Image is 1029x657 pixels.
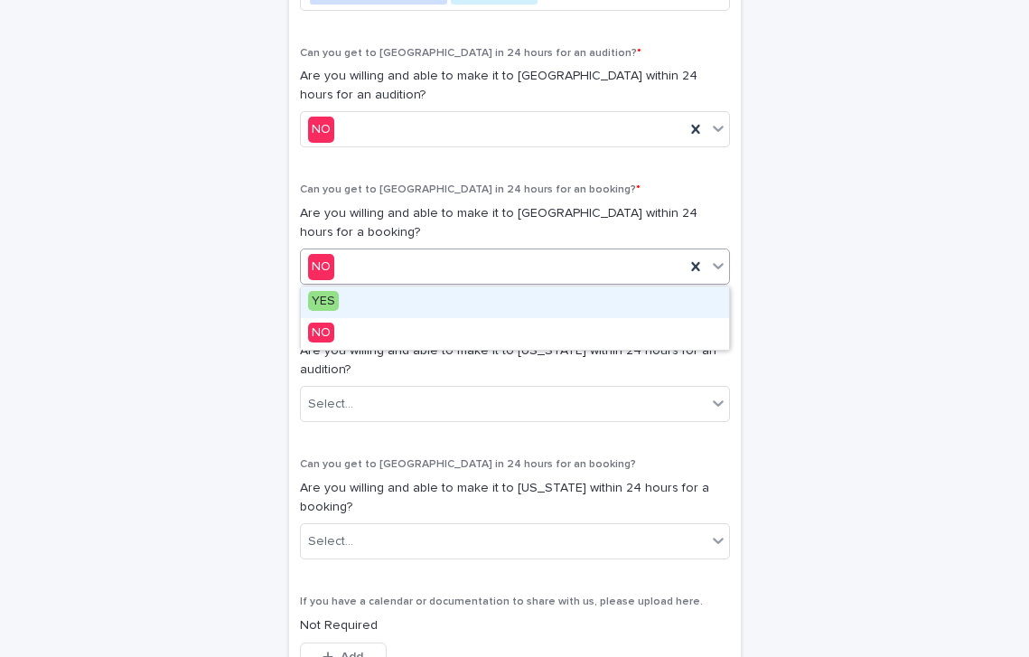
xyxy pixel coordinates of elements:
span: Can you get to [GEOGRAPHIC_DATA] in 24 hours for an booking? [300,459,636,470]
p: Are you willing and able to make it to [US_STATE] within 24 hours for a booking? [300,479,730,517]
div: Select... [308,532,353,551]
p: Are you willing and able to make it to [US_STATE] within 24 hours for an audition? [300,342,730,380]
div: Select... [308,395,353,414]
div: NO [308,254,334,280]
div: NO [301,318,729,350]
span: Can you get to [GEOGRAPHIC_DATA] in 24 hours for an audition? [300,48,641,59]
div: NO [308,117,334,143]
span: Can you get to [GEOGRAPHIC_DATA] in 24 hours for an booking? [300,184,641,195]
p: Are you willing and able to make it to [GEOGRAPHIC_DATA] within 24 hours for a booking? [300,204,730,242]
p: Are you willing and able to make it to [GEOGRAPHIC_DATA] within 24 hours for an audition? [300,67,730,105]
span: YES [308,291,339,311]
div: YES [301,286,729,318]
span: If you have a calendar or documentation to share with us, please upload here. [300,596,703,607]
p: Not Required [300,616,730,635]
span: NO [308,323,334,343]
